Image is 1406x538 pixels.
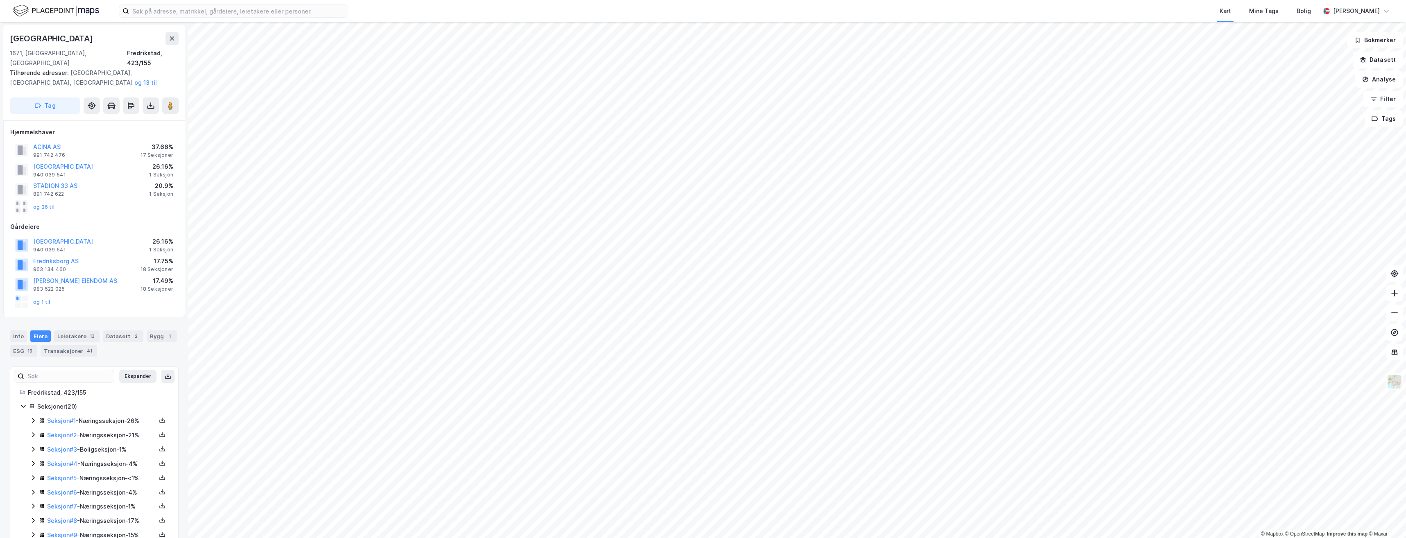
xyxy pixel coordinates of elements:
[33,286,65,292] div: 983 522 025
[1353,52,1403,68] button: Datasett
[47,460,77,467] a: Seksjon#4
[10,48,127,68] div: 1671, [GEOGRAPHIC_DATA], [GEOGRAPHIC_DATA]
[1297,6,1311,16] div: Bolig
[54,330,100,342] div: Leietakere
[1387,374,1402,389] img: Z
[47,459,156,469] div: - Næringsseksjon - 4%
[10,97,80,114] button: Tag
[47,489,77,496] a: Seksjon#6
[47,416,156,426] div: - Næringsseksjon - 26%
[10,69,70,76] span: Tilhørende adresser:
[1365,111,1403,127] button: Tags
[33,266,66,273] div: 963 134 460
[1355,71,1403,88] button: Analyse
[47,475,77,481] a: Seksjon#5
[10,127,178,137] div: Hjemmelshaver
[10,330,27,342] div: Info
[1261,531,1284,537] a: Mapbox
[33,246,66,253] div: 940 039 541
[103,330,143,342] div: Datasett
[127,48,179,68] div: Fredrikstad, 423/155
[47,502,156,511] div: - Næringsseksjon - 1%
[119,370,156,383] button: Ekspander
[149,237,173,246] div: 26.16%
[41,345,97,357] div: Transaksjoner
[1365,499,1406,538] iframe: Chat Widget
[47,473,156,483] div: - Næringsseksjon - <1%
[1333,6,1380,16] div: [PERSON_NAME]
[1347,32,1403,48] button: Bokmerker
[10,32,95,45] div: [GEOGRAPHIC_DATA]
[47,430,156,440] div: - Næringsseksjon - 21%
[33,152,65,158] div: 991 742 476
[30,330,51,342] div: Eiere
[149,162,173,172] div: 26.16%
[37,402,168,411] div: Seksjoner ( 20 )
[47,517,77,524] a: Seksjon#8
[10,68,172,88] div: [GEOGRAPHIC_DATA], [GEOGRAPHIC_DATA], [GEOGRAPHIC_DATA]
[47,445,156,454] div: - Boligseksjon - 1%
[88,332,96,340] div: 13
[166,332,174,340] div: 1
[149,246,173,253] div: 1 Seksjon
[10,222,178,232] div: Gårdeiere
[33,172,66,178] div: 940 039 541
[147,330,177,342] div: Bygg
[26,347,34,355] div: 15
[141,152,173,158] div: 17 Seksjoner
[47,488,156,497] div: - Næringsseksjon - 4%
[141,286,173,292] div: 18 Seksjoner
[47,432,77,439] a: Seksjon#2
[1285,531,1325,537] a: OpenStreetMap
[149,191,173,197] div: 1 Seksjon
[47,446,77,453] a: Seksjon#3
[1249,6,1279,16] div: Mine Tags
[141,142,173,152] div: 37.66%
[85,347,94,355] div: 41
[1363,91,1403,107] button: Filter
[129,5,348,17] input: Søk på adresse, matrikkel, gårdeiere, leietakere eller personer
[28,388,168,398] div: Fredrikstad, 423/155
[47,516,156,526] div: - Næringsseksjon - 17%
[24,370,114,382] input: Søk
[47,503,77,510] a: Seksjon#7
[141,266,173,273] div: 18 Seksjoner
[149,181,173,191] div: 20.9%
[1220,6,1231,16] div: Kart
[33,191,64,197] div: 891 742 622
[132,332,140,340] div: 2
[47,417,76,424] a: Seksjon#1
[149,172,173,178] div: 1 Seksjon
[1327,531,1367,537] a: Improve this map
[13,4,99,18] img: logo.f888ab2527a4732fd821a326f86c7f29.svg
[1365,499,1406,538] div: Kontrollprogram for chat
[141,276,173,286] div: 17.49%
[10,345,37,357] div: ESG
[141,256,173,266] div: 17.75%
